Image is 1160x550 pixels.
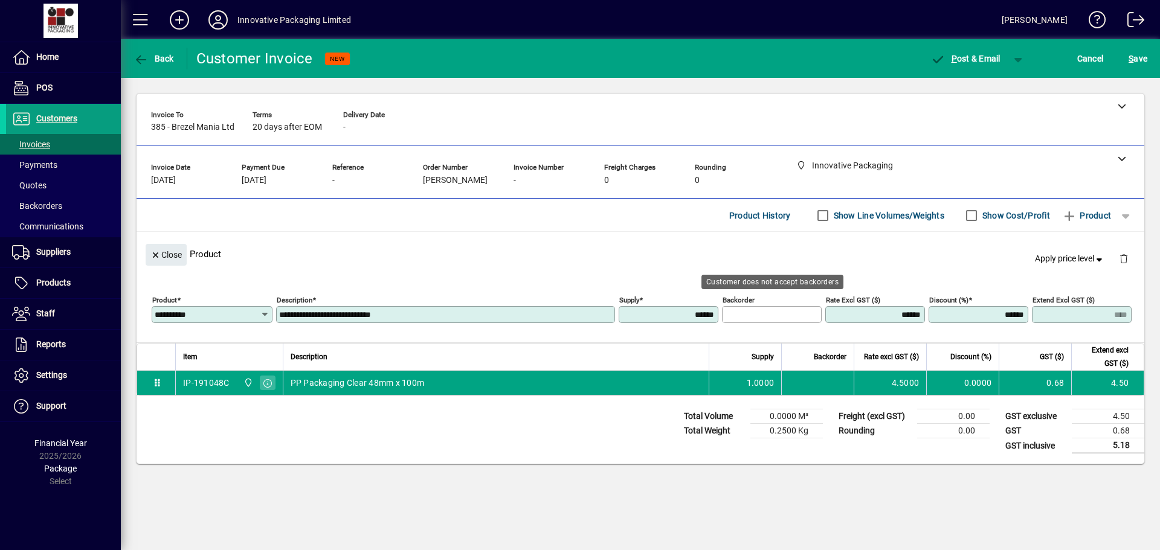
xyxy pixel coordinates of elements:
mat-label: Rate excl GST ($) [826,296,880,304]
a: Settings [6,360,121,391]
label: Show Line Volumes/Weights [831,209,944,222]
a: Communications [6,216,121,237]
a: Staff [6,299,121,329]
a: Logout [1118,2,1145,42]
span: Payments [12,160,57,170]
div: IP-191048C [183,377,230,389]
span: NEW [330,55,345,63]
span: Products [36,278,71,287]
app-page-header-button: Back [121,48,187,69]
td: 0.00 [917,424,990,438]
span: Apply price level [1035,252,1105,265]
td: 5.18 [1072,438,1144,453]
td: GST inclusive [999,438,1072,453]
span: Close [150,245,182,265]
span: Discount (%) [950,350,991,363]
mat-label: Supply [619,296,639,304]
div: Customer does not accept backorders [701,275,843,289]
td: 0.68 [999,371,1071,395]
span: Quotes [12,181,47,190]
a: Backorders [6,196,121,216]
div: Customer Invoice [196,49,313,68]
span: [DATE] [242,176,266,185]
span: Innovative Packaging [240,376,254,389]
span: Staff [36,309,55,318]
td: Total Volume [678,409,750,424]
span: - [514,176,516,185]
button: Post & Email [924,48,1007,69]
span: Support [36,401,66,411]
span: S [1129,54,1133,63]
mat-label: Description [277,296,312,304]
a: Suppliers [6,237,121,267]
span: 1.0000 [747,377,775,389]
div: Product [137,232,1144,276]
td: 0.00 [917,409,990,424]
a: Reports [6,330,121,360]
span: ost & Email [930,54,1000,63]
mat-label: Extend excl GST ($) [1033,296,1095,304]
mat-label: Product [152,296,177,304]
span: Product [1062,206,1111,225]
span: POS [36,83,53,92]
td: GST exclusive [999,409,1072,424]
span: Item [183,350,198,363]
div: Innovative Packaging Limited [237,10,351,30]
a: Knowledge Base [1080,2,1106,42]
span: Settings [36,370,67,380]
span: 20 days after EOM [253,123,322,132]
mat-label: Discount (%) [929,296,968,304]
div: 4.5000 [862,377,919,389]
td: Rounding [833,424,917,438]
span: [DATE] [151,176,176,185]
td: 4.50 [1072,409,1144,424]
button: Add [160,9,199,31]
span: GST ($) [1040,350,1064,363]
app-page-header-button: Delete [1109,253,1138,264]
span: Suppliers [36,247,71,257]
span: 0 [604,176,609,185]
button: Close [146,244,187,266]
a: Products [6,268,121,298]
span: Cancel [1077,49,1104,68]
span: Customers [36,114,77,123]
span: 0 [695,176,700,185]
a: Home [6,42,121,72]
span: Reports [36,339,66,349]
span: Home [36,52,59,62]
span: [PERSON_NAME] [423,176,488,185]
span: - [332,176,335,185]
span: PP Packaging Clear 48mm x 100m [291,377,425,389]
span: P [952,54,957,63]
button: Product History [724,205,796,226]
td: 0.0000 M³ [750,409,823,424]
span: Product History [729,206,791,225]
span: - [343,123,346,132]
a: POS [6,73,121,103]
span: Back [134,54,174,63]
label: Show Cost/Profit [980,209,1050,222]
td: 0.68 [1072,424,1144,438]
span: Invoices [12,139,50,149]
span: Communications [12,222,83,231]
span: Financial Year [34,438,87,448]
span: ave [1129,49,1147,68]
span: Package [44,464,77,473]
mat-label: Backorder [723,296,755,304]
a: Invoices [6,134,121,155]
button: Delete [1109,244,1138,273]
button: Apply price level [1030,248,1110,270]
td: Freight (excl GST) [833,409,917,424]
a: Quotes [6,175,121,196]
button: Product [1056,205,1117,226]
td: Total Weight [678,424,750,438]
div: [PERSON_NAME] [1002,10,1068,30]
span: Backorder [814,350,846,363]
span: Rate excl GST ($) [864,350,919,363]
td: 4.50 [1071,371,1144,395]
span: Description [291,350,327,363]
app-page-header-button: Close [143,249,190,260]
button: Save [1126,48,1150,69]
button: Back [130,48,177,69]
button: Cancel [1074,48,1107,69]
